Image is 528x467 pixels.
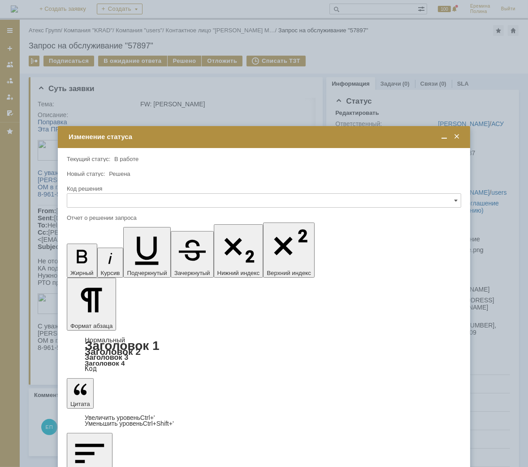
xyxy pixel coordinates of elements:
span: Решена [109,170,130,177]
a: Decrease [85,420,174,427]
a: Нормальный [85,336,125,344]
span: Ctrl+Shift+' [143,420,174,427]
button: Формат абзаца [67,278,116,331]
div: Цитата [67,415,461,427]
span: Жирный [70,270,94,276]
span: Подчеркнутый [127,270,167,276]
span: Цитата [70,401,90,407]
span: Верхний индекс [267,270,311,276]
span: Зачеркнутый [174,270,210,276]
span: В работе [114,156,138,162]
span: Курсив [101,270,120,276]
a: Код [85,365,97,373]
span: Ctrl+' [140,414,155,421]
a: Заголовок 2 [85,346,141,357]
button: Нижний индекс [214,224,264,278]
label: Текущий статус: [67,156,110,162]
span: Закрыть [452,133,461,141]
span: Формат абзаца [70,323,113,329]
a: Заголовок 4 [85,359,125,367]
div: Формат абзаца [67,337,461,372]
button: Цитата [67,378,94,409]
button: Жирный [67,244,97,278]
button: Верхний индекс [263,223,315,278]
a: Заголовок 3 [85,353,128,361]
div: Изменение статуса [69,133,461,141]
span: Свернуть (Ctrl + M) [440,133,449,141]
div: Код решения [67,186,459,192]
a: Заголовок 1 [85,339,160,353]
span: Нижний индекс [217,270,260,276]
button: Подчеркнутый [123,227,170,278]
button: Курсив [97,248,124,278]
a: Increase [85,414,155,421]
div: Отчет о решении запроса [67,215,459,221]
label: Новый статус: [67,170,105,177]
button: Зачеркнутый [171,231,214,278]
